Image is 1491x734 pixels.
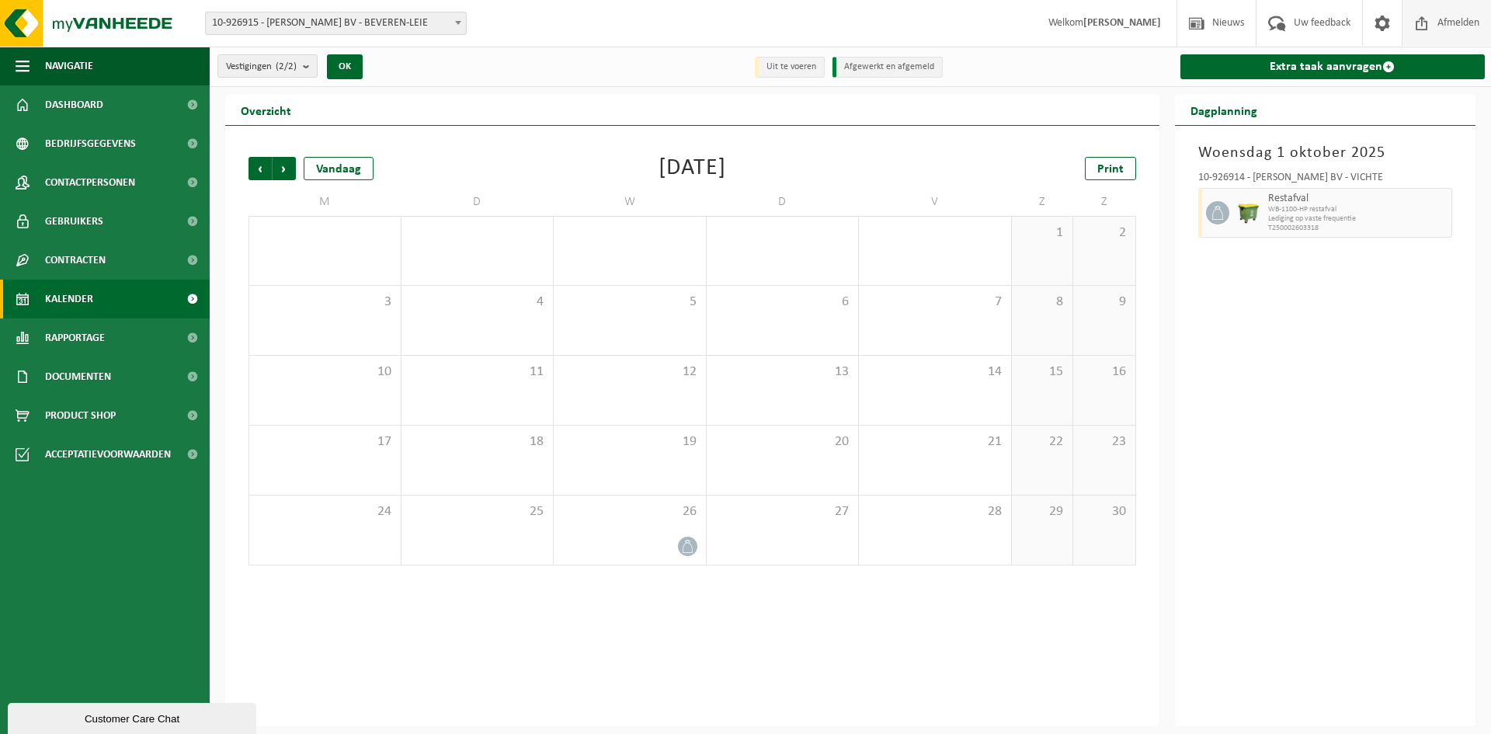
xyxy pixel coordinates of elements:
span: 11 [409,364,546,381]
div: Vandaag [304,157,374,180]
span: Contactpersonen [45,163,135,202]
span: 13 [714,364,851,381]
iframe: chat widget [8,700,259,734]
li: Afgewerkt en afgemeld [832,57,943,78]
span: 20 [714,433,851,450]
span: Bedrijfsgegevens [45,124,136,163]
td: D [401,188,554,216]
span: 1 [1020,224,1065,242]
h2: Dagplanning [1175,95,1273,125]
h2: Overzicht [225,95,307,125]
span: T250002603318 [1268,224,1448,233]
span: 24 [257,503,393,520]
span: 8 [1020,294,1065,311]
span: 10-926915 - PEDRO VERLEDENS BV - BEVEREN-LEIE [205,12,467,35]
span: 2 [1081,224,1127,242]
span: 18 [409,433,546,450]
span: WB-1100-HP restafval [1268,205,1448,214]
button: OK [327,54,363,79]
span: Print [1097,163,1124,176]
td: V [859,188,1012,216]
td: M [248,188,401,216]
span: 10-926915 - PEDRO VERLEDENS BV - BEVEREN-LEIE [206,12,466,34]
span: Kalender [45,280,93,318]
span: Documenten [45,357,111,396]
span: Contracten [45,241,106,280]
span: 26 [561,503,698,520]
div: [DATE] [659,157,726,180]
span: 10 [257,364,393,381]
li: Uit te voeren [755,57,825,78]
a: Print [1085,157,1136,180]
div: 10-926914 - [PERSON_NAME] BV - VICHTE [1198,172,1453,188]
span: 6 [714,294,851,311]
a: Extra taak aanvragen [1180,54,1486,79]
td: W [554,188,707,216]
span: 7 [867,294,1003,311]
span: 3 [257,294,393,311]
span: 14 [867,364,1003,381]
td: Z [1012,188,1074,216]
strong: [PERSON_NAME] [1083,17,1161,29]
span: 12 [561,364,698,381]
span: Vorige [248,157,272,180]
span: 21 [867,433,1003,450]
td: D [707,188,860,216]
span: Lediging op vaste frequentie [1268,214,1448,224]
span: Vestigingen [226,55,297,78]
span: Rapportage [45,318,105,357]
span: 9 [1081,294,1127,311]
span: 5 [561,294,698,311]
span: 25 [409,503,546,520]
span: 30 [1081,503,1127,520]
img: WB-1100-HPE-GN-50 [1237,201,1260,224]
span: Dashboard [45,85,103,124]
span: 16 [1081,364,1127,381]
span: Volgende [273,157,296,180]
span: 29 [1020,503,1065,520]
span: 22 [1020,433,1065,450]
button: Vestigingen(2/2) [217,54,318,78]
span: 17 [257,433,393,450]
span: 19 [561,433,698,450]
span: 23 [1081,433,1127,450]
count: (2/2) [276,61,297,71]
span: Gebruikers [45,202,103,241]
span: 27 [714,503,851,520]
span: 15 [1020,364,1065,381]
span: 4 [409,294,546,311]
span: 28 [867,503,1003,520]
span: Product Shop [45,396,116,435]
span: Navigatie [45,47,93,85]
td: Z [1073,188,1135,216]
h3: Woensdag 1 oktober 2025 [1198,141,1453,165]
span: Acceptatievoorwaarden [45,435,171,474]
span: Restafval [1268,193,1448,205]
